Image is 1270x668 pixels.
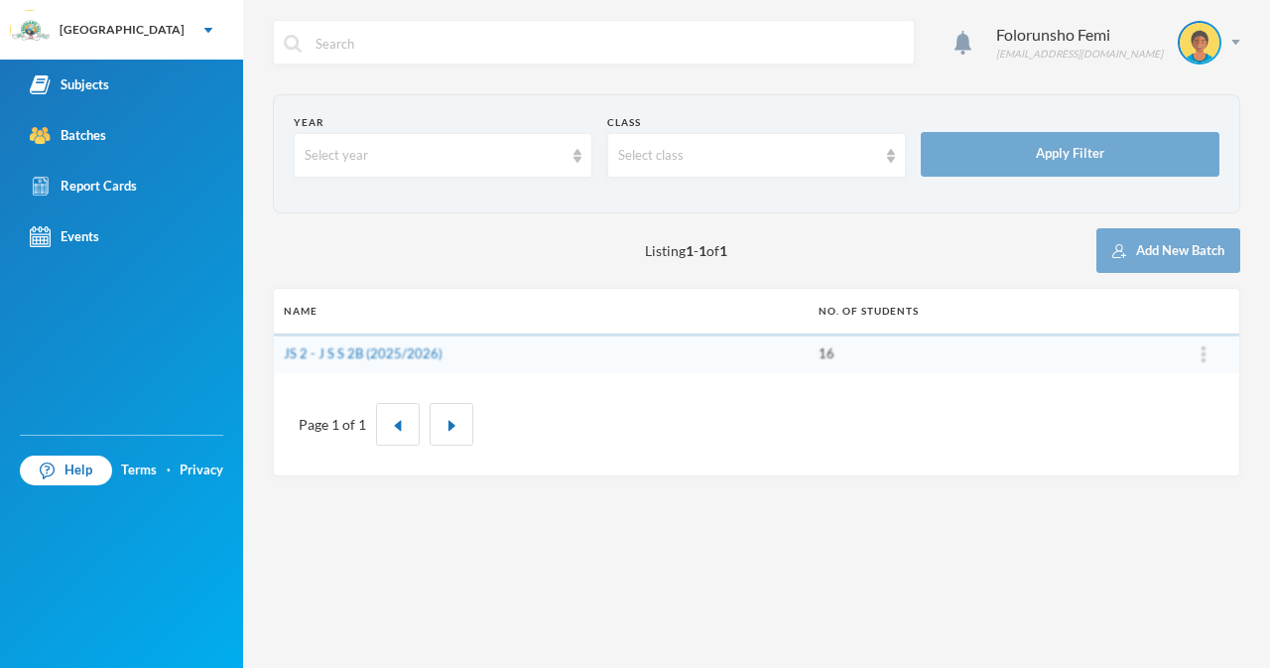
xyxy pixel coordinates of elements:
div: Year [294,115,592,130]
td: 16 [809,334,1168,373]
img: STUDENT [1180,23,1219,63]
button: Apply Filter [921,132,1219,177]
div: · [167,461,171,480]
div: Subjects [30,74,109,95]
b: 1 [686,242,694,259]
img: search [284,35,302,53]
th: Name [274,289,809,334]
div: Batches [30,125,106,146]
span: Listing - of [645,240,727,261]
a: Help [20,456,112,485]
div: Folorunsho Femi [996,23,1163,47]
div: Select class [618,146,877,166]
div: [GEOGRAPHIC_DATA] [60,21,185,39]
div: Events [30,226,99,247]
div: [EMAIL_ADDRESS][DOMAIN_NAME] [996,47,1163,62]
a: Privacy [180,461,223,480]
div: Report Cards [30,176,137,197]
div: Select year [305,146,564,166]
button: Add New Batch [1096,228,1240,273]
div: Class [607,115,906,130]
div: Page 1 of 1 [299,414,366,435]
b: 1 [719,242,727,259]
a: Terms [121,461,157,480]
input: Search [314,21,904,66]
a: JS 2 - J S S 2B (2025/2026) [284,345,443,361]
b: 1 [698,242,706,259]
img: ... [1202,346,1206,362]
th: No. of students [809,289,1168,334]
img: logo [11,11,51,51]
